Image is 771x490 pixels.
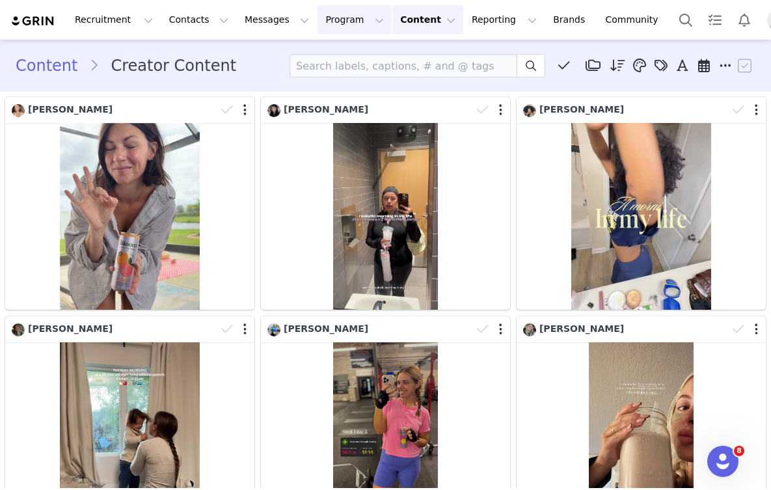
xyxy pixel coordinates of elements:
[392,5,463,34] button: Content
[12,104,25,117] img: ee60c00f-5b16-48a5-9e91-1877db177493.jpg
[464,5,545,34] button: Reporting
[545,5,597,34] a: Brands
[12,323,25,336] img: d1e09f23-3b94-404b-997d-44ce03ab1a6a.jpg
[161,5,236,34] button: Contacts
[734,446,744,456] span: 8
[707,446,738,477] iframe: Intercom live chat
[237,5,317,34] button: Messages
[267,104,280,117] img: fd22c54c-4800-441d-bbb9-023c37c6fc18.jpg
[539,323,624,334] span: [PERSON_NAME]
[598,5,672,34] a: Community
[284,323,368,334] span: [PERSON_NAME]
[16,54,89,77] a: Content
[671,5,700,34] button: Search
[28,104,113,115] span: [PERSON_NAME]
[284,104,368,115] span: [PERSON_NAME]
[318,5,392,34] button: Program
[539,104,624,115] span: [PERSON_NAME]
[730,5,759,34] button: Notifications
[28,323,113,334] span: [PERSON_NAME]
[10,15,56,27] img: grin logo
[67,5,161,34] button: Recruitment
[523,323,536,336] img: 8562f2e7-22a9-4baf-8dd7-eabd34f6fbbb.jpg
[701,5,729,34] a: Tasks
[267,323,280,336] img: 99af8498-1e81-4541-a71b-25d8d56c53b9.jpg
[290,54,517,77] input: Search labels, captions, # and @ tags
[523,104,536,117] img: b32f2cbc-cce1-4671-9c07-989690dbe35f.jpg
